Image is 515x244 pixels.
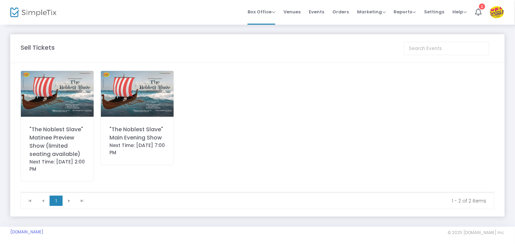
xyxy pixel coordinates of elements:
span: Orders [332,3,349,21]
div: Next Time: [DATE] 2:00 PM [29,158,85,173]
div: "The Noblest Slave" Main Evening Show [109,125,165,142]
img: Thenoblestslaveticketingwebsiteversion.png [101,71,174,117]
div: Next Time: [DATE] 7:00 PM [109,142,165,156]
img: thenoblestslaveticketingwebsiteversion.jpg [21,71,94,117]
span: Reports [394,9,416,15]
div: "The Noblest Slave" Matinee Preview Show (limited seating available) [29,125,85,158]
a: [DOMAIN_NAME] [10,229,43,235]
span: Box Office [248,9,275,15]
span: Events [309,3,324,21]
kendo-pager-info: 1 - 2 of 2 items [93,197,487,204]
input: Search Events [404,42,489,55]
span: Venues [283,3,301,21]
div: 1 [479,3,485,10]
span: Page 1 [50,196,63,206]
span: Marketing [357,9,386,15]
span: Help [453,9,467,15]
m-panel-title: Sell Tickets [21,43,55,52]
span: Settings [424,3,445,21]
span: © 2025 [DOMAIN_NAME] Inc. [448,230,505,235]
